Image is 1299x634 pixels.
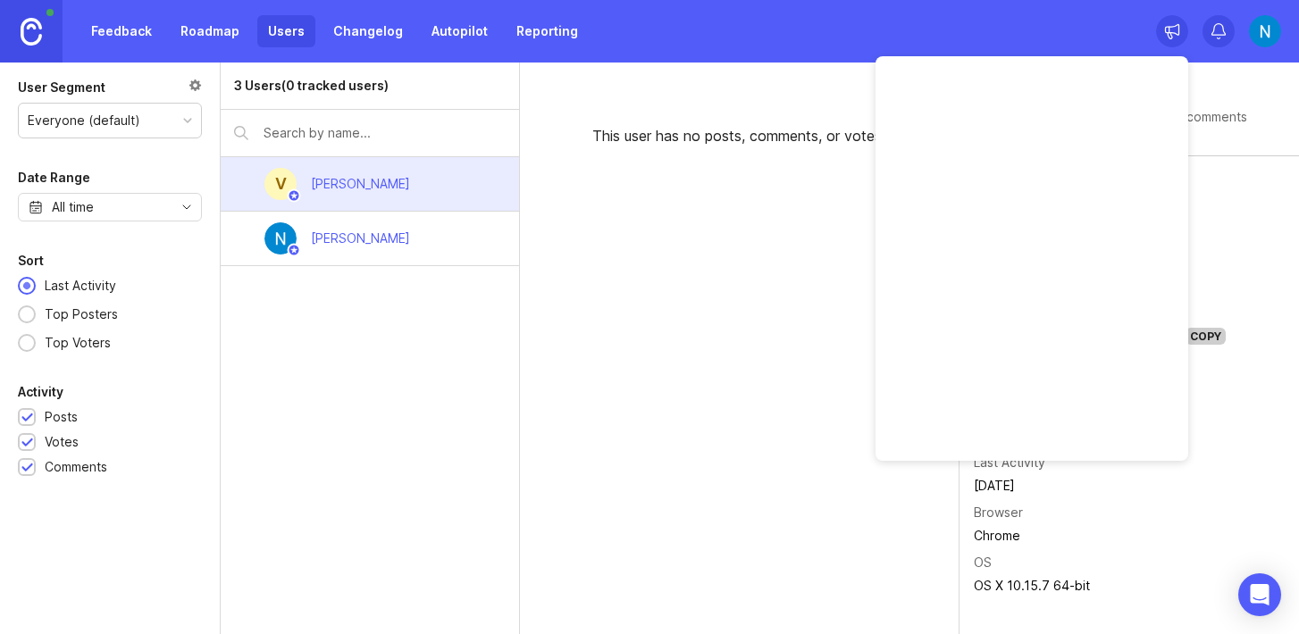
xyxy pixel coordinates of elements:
div: V [264,168,297,200]
div: OS [974,553,992,572]
td: OS X 10.15.7 64-bit [974,574,1226,597]
div: Posts [45,407,78,427]
div: Last Activity [974,453,1045,472]
div: User Segment [18,77,105,98]
div: All time [52,197,94,217]
svg: toggle icon [172,200,201,214]
div: Browser [974,503,1023,522]
div: Sort [18,250,44,271]
time: [DATE] [974,478,1015,493]
div: Comments [45,457,107,477]
div: Last Activity [36,276,125,296]
img: member badge [288,189,301,203]
td: Chrome [974,524,1226,547]
div: Everyone (default) [28,111,140,130]
div: 3 Users (0 tracked users) [234,76,389,96]
div: comments [1186,111,1247,123]
img: Natalie Dudko [1249,15,1281,47]
div: Activity [18,381,63,403]
div: Votes [45,432,79,452]
a: Changelog [323,15,414,47]
img: Natalie Dudko [264,222,297,254]
a: Feedback [80,15,163,47]
a: Users [257,15,315,47]
div: [PERSON_NAME] [311,174,410,194]
a: Reporting [506,15,589,47]
a: Autopilot [421,15,499,47]
div: This user has no posts, comments, or votes. [520,63,959,161]
a: Roadmap [170,15,250,47]
div: Copy [1186,328,1226,345]
div: Date Range [18,167,90,188]
div: Top Voters [36,333,120,353]
div: Open Intercom Messenger [1238,573,1281,616]
div: [PERSON_NAME] [311,229,410,248]
input: Search by name... [264,123,505,143]
div: Top Posters [36,304,127,324]
img: Canny Home [21,18,42,46]
img: member badge [288,244,301,257]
